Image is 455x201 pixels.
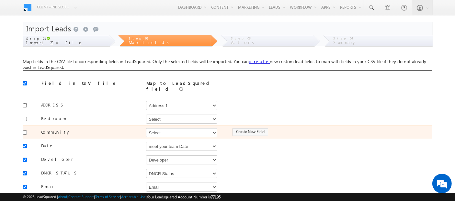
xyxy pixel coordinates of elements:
[23,194,221,200] span: © 2025 LeadSquared | | | | |
[334,39,357,45] span: Summary
[41,80,136,89] div: Field in CSV file
[106,3,122,19] div: Minimize live chat window
[179,86,183,91] img: Refresh LeadSquared fields
[147,195,221,199] span: Your Leadsquared Account Number is
[334,36,354,40] span: Step 04
[231,39,257,45] span: Actions
[23,59,432,71] div: Map fields in the CSV file to corresponding fields in LeadSquared. Only the selected fields will ...
[231,36,251,40] span: Step 03
[121,195,146,199] a: Acceptable Use
[8,60,118,151] textarea: Type your message and hit 'Enter'
[26,40,83,45] span: Import CSV File
[95,195,120,199] a: Terms of Service
[249,59,270,64] a: create
[26,37,45,40] span: Step 01
[31,170,126,176] label: DNCR_STATUS
[31,156,126,162] label: Developer
[58,195,67,199] a: About
[68,195,94,199] a: Contact Support
[88,156,118,164] em: Start Chat
[31,143,126,149] label: Date
[37,4,71,10] span: Client - indglobal2 (77195)
[11,34,27,42] img: d_60004797649_company_0_60004797649
[31,102,126,108] label: ADDRESS
[129,36,148,40] span: Step 02
[23,22,433,35] div: Import Leads
[31,184,126,189] label: Email
[146,80,241,93] div: Map to LeadSquared field
[31,129,126,135] label: Community
[34,34,109,42] div: Chat with us now
[31,116,126,121] label: Bedroom
[211,195,221,199] span: 77195
[233,128,268,136] button: Create New Field
[129,39,171,45] span: Map fields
